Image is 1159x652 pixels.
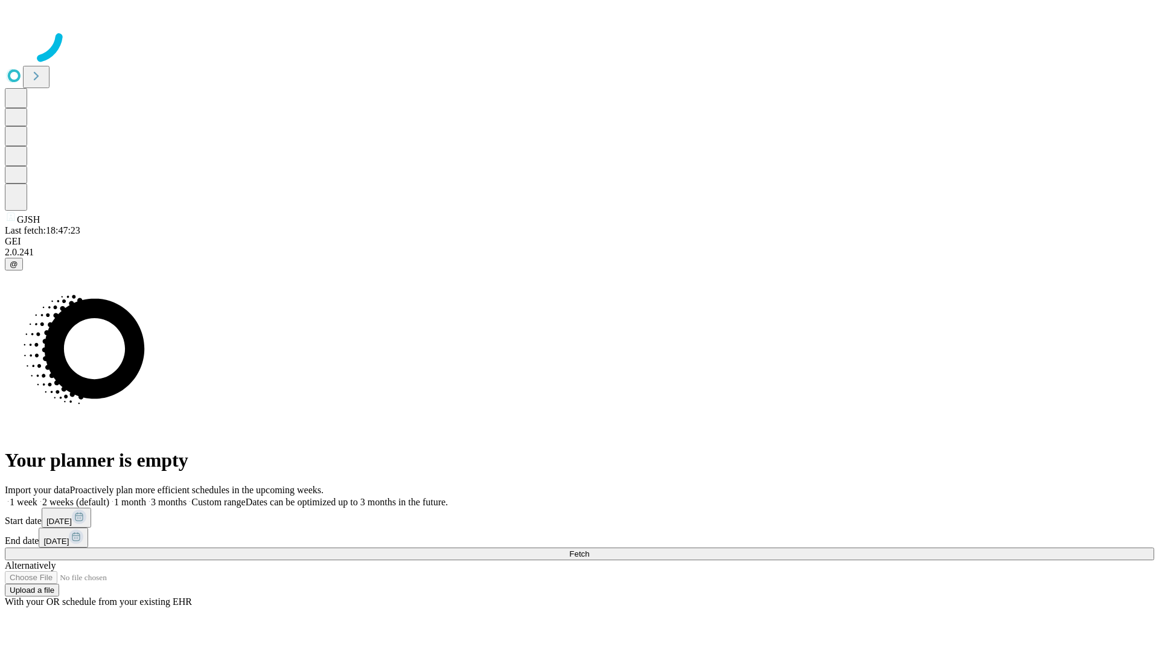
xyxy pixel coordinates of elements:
[42,508,91,528] button: [DATE]
[569,549,589,558] span: Fetch
[114,497,146,507] span: 1 month
[5,225,80,235] span: Last fetch: 18:47:23
[46,517,72,526] span: [DATE]
[151,497,187,507] span: 3 months
[5,508,1154,528] div: Start date
[246,497,448,507] span: Dates can be optimized up to 3 months in the future.
[5,584,59,596] button: Upload a file
[191,497,245,507] span: Custom range
[5,596,192,607] span: With your OR schedule from your existing EHR
[5,236,1154,247] div: GEI
[5,528,1154,548] div: End date
[17,214,40,225] span: GJSH
[39,528,88,548] button: [DATE]
[43,537,69,546] span: [DATE]
[10,260,18,269] span: @
[5,560,56,570] span: Alternatively
[10,497,37,507] span: 1 week
[5,548,1154,560] button: Fetch
[5,247,1154,258] div: 2.0.241
[70,485,324,495] span: Proactively plan more efficient schedules in the upcoming weeks.
[5,485,70,495] span: Import your data
[5,449,1154,471] h1: Your planner is empty
[42,497,109,507] span: 2 weeks (default)
[5,258,23,270] button: @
